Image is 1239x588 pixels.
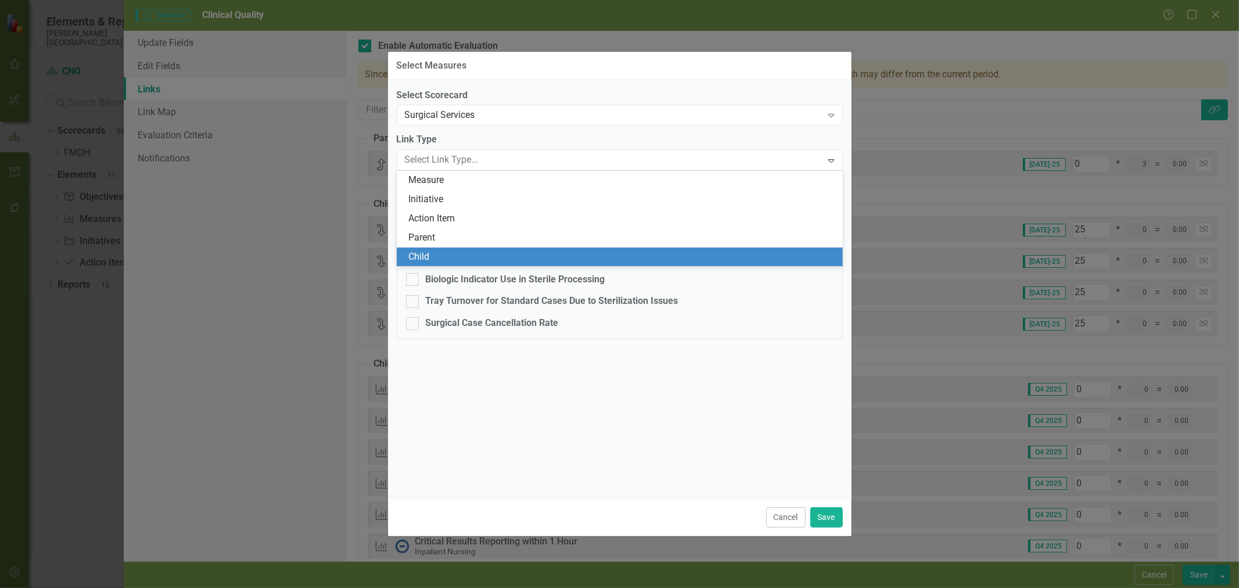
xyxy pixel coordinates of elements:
label: Link Type [397,133,843,146]
button: Cancel [766,507,806,528]
div: Action Item [408,212,836,225]
button: Save [810,507,843,528]
div: Surgical Case Cancellation Rate [426,317,559,330]
div: Initiative [408,193,836,206]
div: Parent [408,231,836,245]
div: Biologic Indicator Use in Sterile Processing [426,273,605,286]
label: Select Scorecard [397,89,843,102]
div: Child [408,250,836,264]
div: Tray Turnover for Standard Cases Due to Sterilization Issues [426,295,678,308]
div: Surgical Services [405,109,823,122]
div: Measure [408,174,836,187]
div: Select Measures [397,60,467,71]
